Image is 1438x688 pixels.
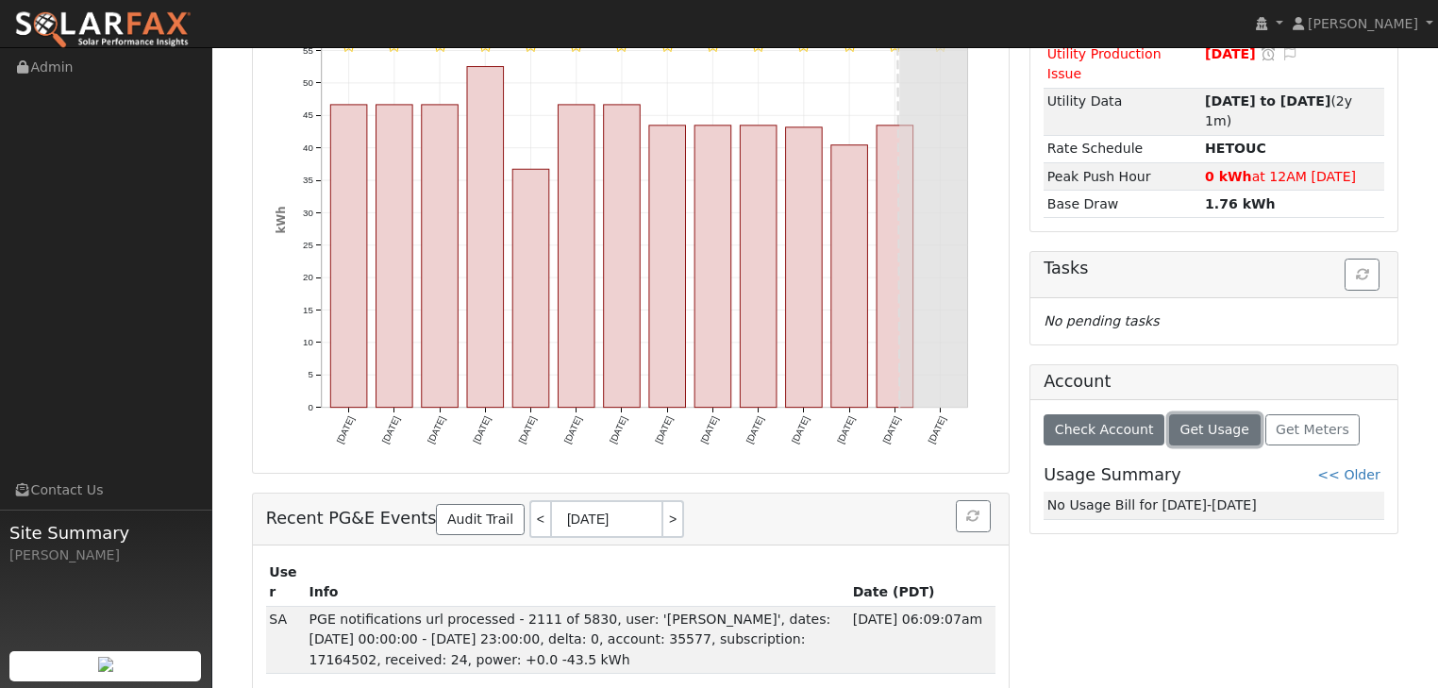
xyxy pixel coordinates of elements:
text: kWh [274,207,287,234]
text: 45 [303,110,313,121]
text: 5 [308,370,312,380]
text: [DATE] [471,415,493,445]
i: 8/06 - Clear [659,34,677,52]
th: Date (PDT) [849,560,995,607]
i: Edit Issue [1281,47,1298,60]
text: [DATE] [880,415,902,445]
rect: onclick="" [786,127,823,408]
text: [DATE] [608,415,629,445]
rect: onclick="" [558,105,594,408]
a: < [529,500,550,538]
td: Utility Data [1044,88,1201,135]
i: 8/03 - Clear [522,34,540,52]
rect: onclick="" [877,126,913,408]
strong: 1.76 kWh [1205,196,1276,211]
div: [PERSON_NAME] [9,545,202,565]
a: Audit Trail [436,504,524,536]
td: Rate Schedule [1044,135,1201,162]
rect: onclick="" [512,170,549,408]
i: 8/05 - Clear [612,34,630,52]
text: [DATE] [379,415,401,445]
td: No Usage Bill for [DATE]-[DATE] [1044,492,1384,519]
i: 8/07 - Clear [704,34,722,52]
text: [DATE] [926,415,947,445]
h5: Recent PG&E Events [266,500,995,538]
text: 15 [303,305,313,315]
span: (2y 1m) [1205,93,1352,128]
text: [DATE] [790,415,811,445]
img: retrieve [98,657,113,672]
i: 8/11 - Clear [886,34,904,52]
h5: Account [1044,372,1111,391]
i: 8/09 - Clear [794,34,812,52]
strong: 0 kWh [1205,169,1252,184]
text: [DATE] [516,415,538,445]
text: 0 [308,402,313,412]
a: Snooze this issue [1261,46,1278,61]
button: Refresh [956,500,991,532]
text: 50 [303,77,313,88]
button: Check Account [1044,414,1164,446]
i: 7/31 - Clear [385,34,403,52]
button: Refresh [1345,259,1379,291]
rect: onclick="" [649,126,686,408]
img: SolarFax [14,10,192,50]
span: [PERSON_NAME] [1308,16,1418,31]
text: 30 [303,208,313,218]
rect: onclick="" [694,126,731,408]
td: Peak Push Hour [1044,162,1201,190]
i: 8/08 - Clear [749,34,767,52]
td: Base Draw [1044,191,1201,218]
text: 25 [303,240,313,250]
button: Get Meters [1265,414,1361,446]
rect: onclick="" [831,145,868,408]
text: 40 [303,143,313,153]
a: > [663,500,684,538]
text: [DATE] [653,415,675,445]
strong: P [1205,141,1266,156]
h5: Tasks [1044,259,1384,278]
i: 7/30 - Clear [340,34,358,52]
text: 10 [303,337,313,347]
text: [DATE] [334,415,356,445]
text: [DATE] [426,415,447,445]
span: Get Meters [1276,422,1349,437]
rect: onclick="" [376,105,412,408]
a: << Older [1317,467,1379,482]
strong: [DATE] to [DATE] [1205,93,1330,109]
text: [DATE] [744,415,765,445]
th: Info [306,560,849,607]
span: Utility Production Issue [1047,46,1162,81]
th: User [266,560,306,607]
h5: Usage Summary [1044,465,1180,485]
td: SDP Admin [266,606,306,673]
i: No pending tasks [1044,313,1159,328]
rect: onclick="" [604,105,641,408]
td: PGE notifications url processed - 2111 of 5830, user: '[PERSON_NAME]', dates: [DATE] 00:00:00 - [... [306,606,849,673]
text: 35 [303,175,313,185]
i: 8/10 - Clear [841,34,859,52]
text: 20 [303,273,313,283]
span: Get Usage [1180,422,1249,437]
text: [DATE] [561,415,583,445]
text: [DATE] [698,415,720,445]
i: 8/04 - Clear [567,34,585,52]
rect: onclick="" [467,67,504,408]
rect: onclick="" [330,105,367,408]
span: [DATE] [1205,46,1256,61]
td: at 12AM [DATE] [1202,162,1385,190]
button: Get Usage [1169,414,1261,446]
rect: onclick="" [740,126,777,408]
text: [DATE] [835,415,857,445]
text: 55 [303,45,313,56]
rect: onclick="" [422,105,459,408]
td: [DATE] 06:09:07am [849,606,995,673]
span: Check Account [1055,422,1154,437]
i: 8/02 - Clear [477,34,494,52]
span: Site Summary [9,520,202,545]
i: 8/01 - Clear [430,34,448,52]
